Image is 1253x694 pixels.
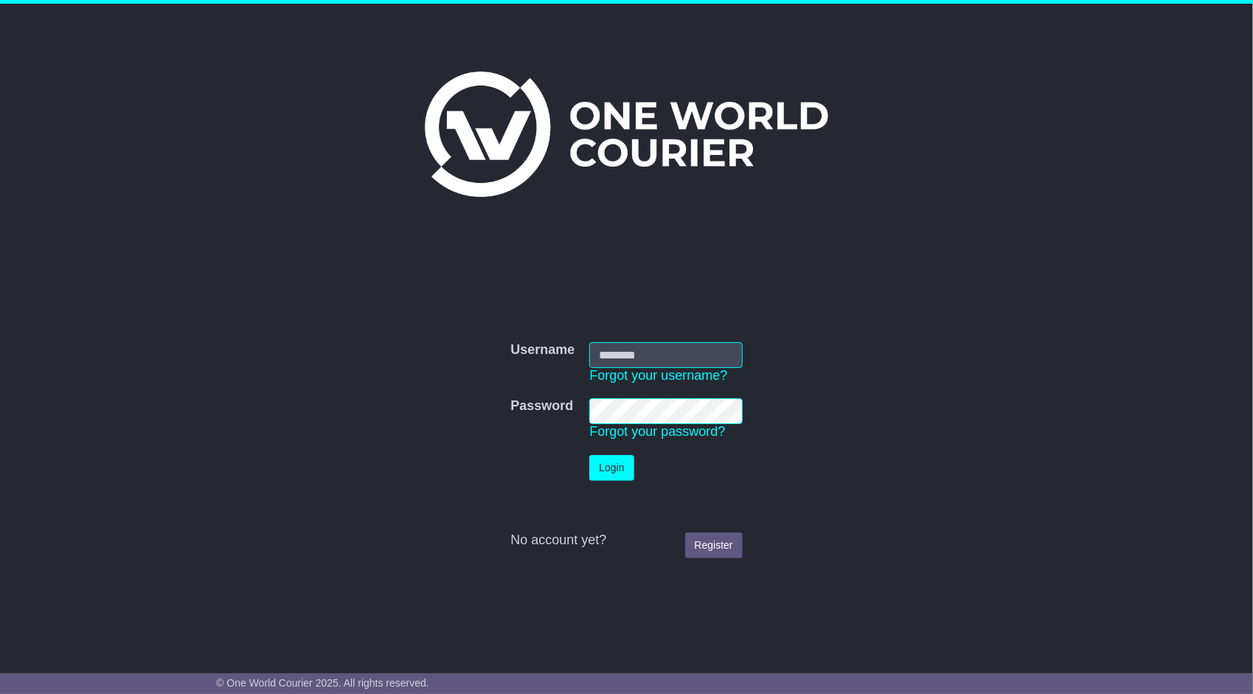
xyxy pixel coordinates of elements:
[510,342,575,358] label: Username
[510,398,573,414] label: Password
[685,532,743,558] a: Register
[510,532,742,549] div: No account yet?
[216,677,429,689] span: © One World Courier 2025. All rights reserved.
[589,455,634,481] button: Login
[425,72,827,197] img: One World
[589,424,725,439] a: Forgot your password?
[589,368,727,383] a: Forgot your username?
